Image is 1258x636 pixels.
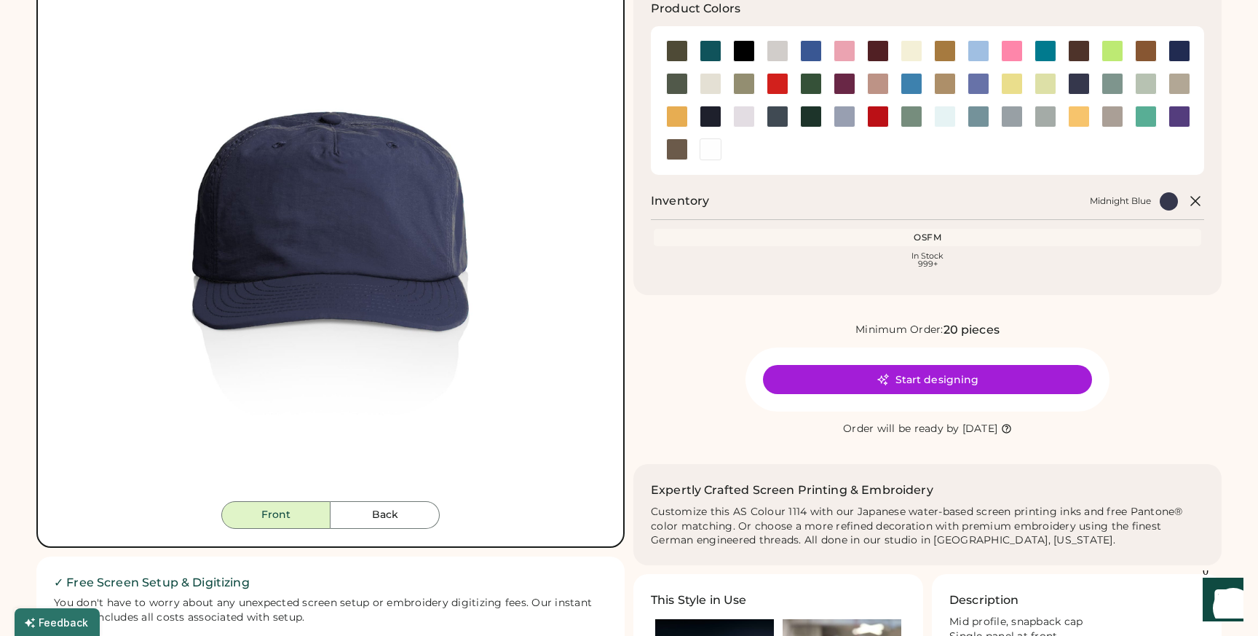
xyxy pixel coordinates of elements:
[54,574,607,592] h2: ✓ Free Screen Setup & Digitizing
[651,505,1204,549] div: Customize this AS Colour 1114 with our Japanese water-based screen printing inks and free Pantone...
[843,422,960,436] div: Order will be ready by
[763,365,1092,394] button: Start designing
[331,501,440,529] button: Back
[949,592,1019,609] h3: Description
[651,192,709,210] h2: Inventory
[221,501,331,529] button: Front
[855,323,943,337] div: Minimum Order:
[657,232,1198,243] div: OSFM
[962,422,998,436] div: [DATE]
[1189,570,1251,633] iframe: Front Chat
[657,252,1198,268] div: In Stock 999+
[651,482,933,499] h2: Expertly Crafted Screen Printing & Embroidery
[1090,195,1151,207] div: Midnight Blue
[651,592,747,609] h3: This Style in Use
[54,596,607,625] div: You don't have to worry about any unexpected screen setup or embroidery digitizing fees. Our inst...
[943,321,1000,339] div: 20 pieces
